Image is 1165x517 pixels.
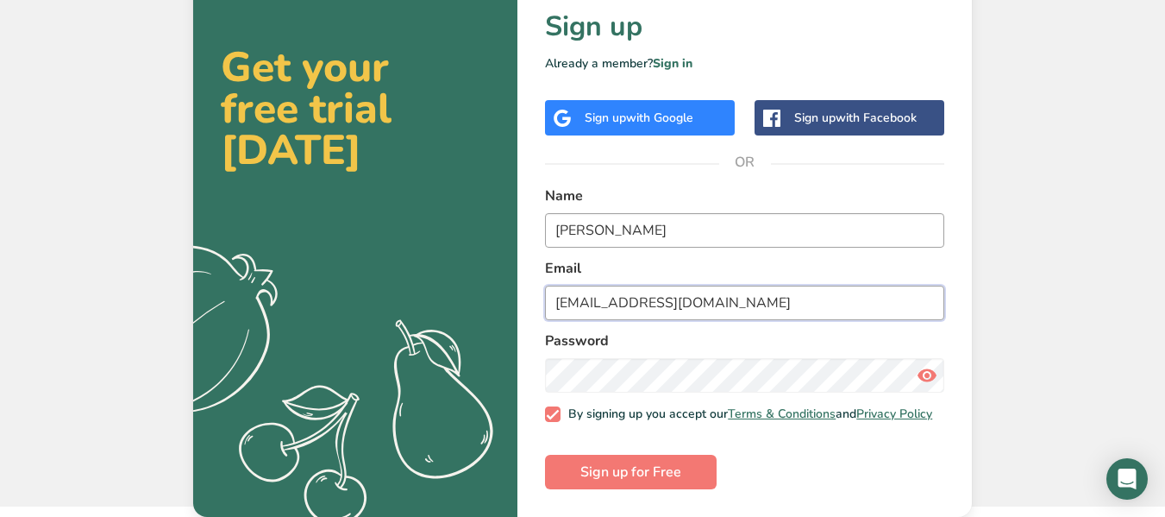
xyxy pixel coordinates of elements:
[1106,458,1148,500] div: Open Intercom Messenger
[545,6,944,47] h1: Sign up
[794,109,917,127] div: Sign up
[545,54,944,73] p: Already a member?
[221,47,490,171] h2: Get your free trial [DATE]
[585,109,693,127] div: Sign up
[545,331,944,351] label: Password
[626,110,693,126] span: with Google
[545,213,944,248] input: John Doe
[561,407,933,422] span: By signing up you accept our and
[545,186,944,206] label: Name
[580,462,681,482] span: Sign up for Free
[545,455,717,489] button: Sign up for Free
[545,286,944,320] input: email@example.com
[856,406,932,422] a: Privacy Policy
[719,136,771,188] span: OR
[653,55,692,72] a: Sign in
[728,406,836,422] a: Terms & Conditions
[836,110,917,126] span: with Facebook
[545,258,944,279] label: Email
